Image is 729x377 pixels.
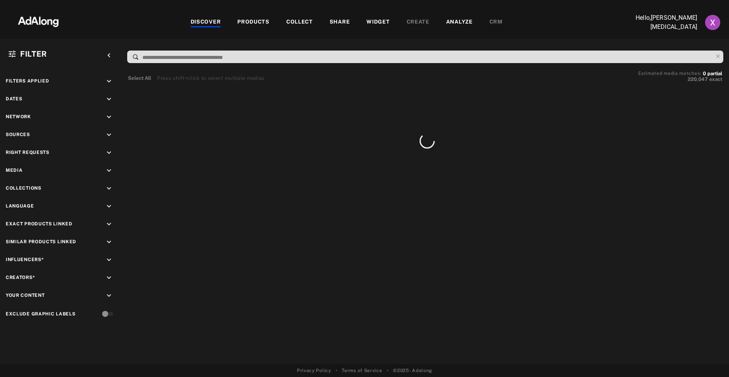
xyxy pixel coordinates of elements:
span: Right Requests [6,150,49,155]
p: Hello, [PERSON_NAME][MEDICAL_DATA] [621,13,697,32]
span: Filters applied [6,78,49,84]
div: PRODUCTS [237,18,270,27]
i: keyboard_arrow_down [105,220,113,228]
img: 63233d7d88ed69de3c212112c67096b6.png [5,10,72,32]
div: CREATE [407,18,429,27]
button: 0partial [703,72,722,76]
span: Sources [6,132,30,137]
span: Language [6,203,34,209]
span: Similar Products Linked [6,239,76,244]
i: keyboard_arrow_down [105,149,113,157]
div: DISCOVER [191,18,221,27]
a: Privacy Policy [297,367,331,374]
div: Exclude Graphic Labels [6,310,75,317]
span: © 2025 - Adalong [393,367,432,374]
div: SHARE [330,18,350,27]
div: Press shift+click to select multiple medias [157,74,265,82]
i: keyboard_arrow_down [105,184,113,193]
span: Collections [6,185,41,191]
span: • [336,367,338,374]
button: Account settings [703,13,722,32]
span: Media [6,168,23,173]
div: COLLECT [286,18,313,27]
i: keyboard_arrow_down [105,238,113,246]
i: keyboard_arrow_down [105,77,113,86]
div: WIDGET [366,18,390,27]
i: keyboard_arrow_down [105,274,113,282]
div: ANALYZE [446,18,473,27]
span: Network [6,114,31,119]
i: keyboard_arrow_left [105,51,113,60]
button: Select All [128,74,151,82]
span: Estimated media matches: [638,71,701,76]
img: ACg8ocIeibvRD7J2-IYIk9ydjyA4UE2svsrAW2Q46G6DHbrZKzxTvA=s96-c [705,15,720,30]
div: CRM [489,18,503,27]
span: 220,047 [688,76,708,82]
i: keyboard_arrow_down [105,166,113,175]
i: keyboard_arrow_down [105,202,113,211]
i: keyboard_arrow_down [105,113,113,121]
i: keyboard_arrow_down [105,291,113,300]
button: 220,047exact [638,76,722,83]
span: 0 [703,71,706,76]
span: Creators* [6,275,35,280]
i: keyboard_arrow_down [105,256,113,264]
i: keyboard_arrow_down [105,95,113,103]
i: keyboard_arrow_down [105,131,113,139]
a: Terms of Service [342,367,382,374]
span: • [387,367,389,374]
span: Your Content [6,293,44,298]
span: Influencers* [6,257,44,262]
span: Exact Products Linked [6,221,73,227]
span: Filter [20,49,47,59]
span: Dates [6,96,22,101]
